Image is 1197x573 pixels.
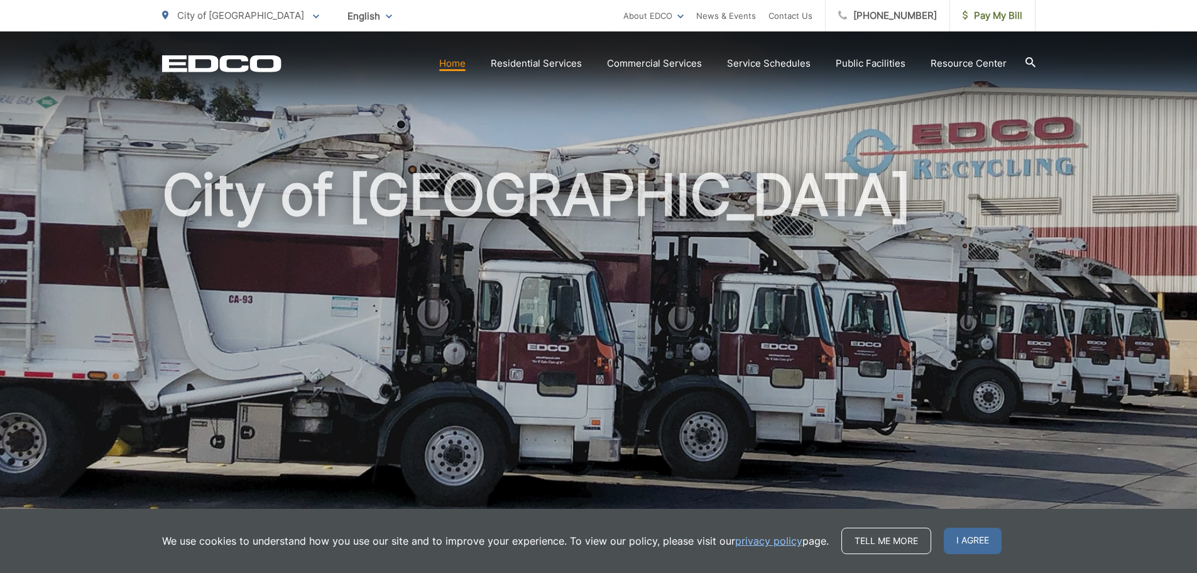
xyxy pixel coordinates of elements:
[944,528,1002,554] span: I agree
[439,56,466,71] a: Home
[836,56,905,71] a: Public Facilities
[162,164,1036,562] h1: City of [GEOGRAPHIC_DATA]
[162,55,281,72] a: EDCD logo. Return to the homepage.
[727,56,811,71] a: Service Schedules
[623,8,684,23] a: About EDCO
[338,5,402,27] span: English
[491,56,582,71] a: Residential Services
[162,533,829,548] p: We use cookies to understand how you use our site and to improve your experience. To view our pol...
[841,528,931,554] a: Tell me more
[735,533,802,548] a: privacy policy
[696,8,756,23] a: News & Events
[607,56,702,71] a: Commercial Services
[768,8,812,23] a: Contact Us
[177,9,304,21] span: City of [GEOGRAPHIC_DATA]
[931,56,1007,71] a: Resource Center
[963,8,1022,23] span: Pay My Bill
